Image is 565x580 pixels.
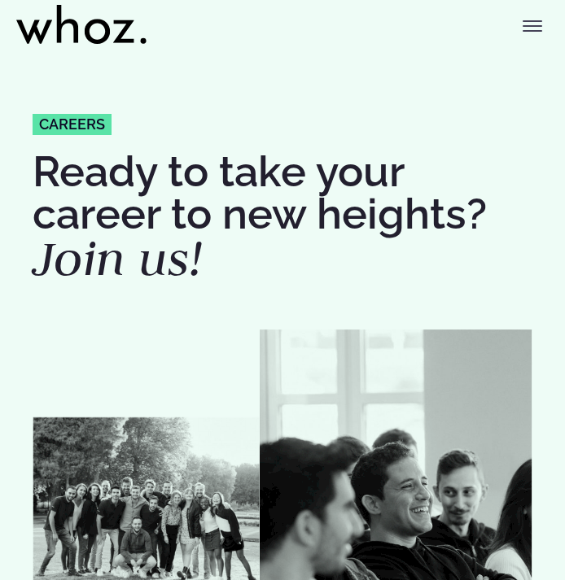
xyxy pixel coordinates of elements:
span: careers [39,117,105,132]
button: Toggle menu [516,10,549,42]
iframe: Chatbot [458,473,542,557]
em: Join us! [33,227,202,290]
h1: Ready to take your career to new heights? [33,150,532,283]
